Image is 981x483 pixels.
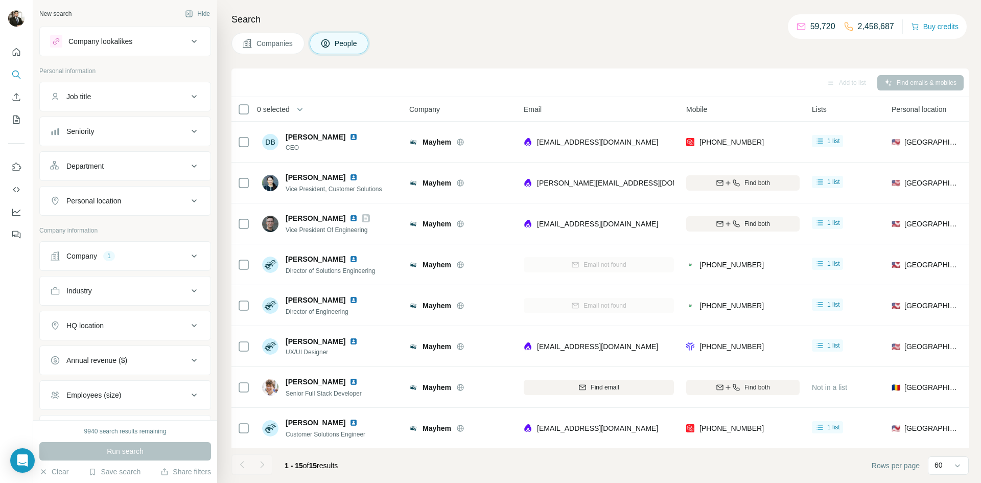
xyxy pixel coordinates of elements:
button: Company lookalikes [40,29,211,54]
img: Avatar [262,379,278,396]
span: Mayhem [423,423,451,433]
button: Dashboard [8,203,25,221]
img: provider contactout logo [686,260,694,270]
img: Logo of Mayhem [409,424,417,432]
div: Employees (size) [66,390,121,400]
span: Mayhem [423,178,451,188]
span: Company [409,104,440,114]
button: Industry [40,279,211,303]
button: Seniority [40,119,211,144]
span: [PHONE_NUMBER] [699,302,764,310]
div: Personal location [66,196,121,206]
button: HQ location [40,313,211,338]
h4: Search [231,12,969,27]
button: Personal location [40,189,211,213]
img: Avatar [262,420,278,436]
button: Feedback [8,225,25,244]
p: 59,720 [810,20,835,33]
span: 1 list [827,300,840,309]
span: Personal location [892,104,946,114]
button: My lists [8,110,25,129]
span: [PERSON_NAME] [286,377,345,387]
span: [PERSON_NAME] [286,172,345,182]
div: Department [66,161,104,171]
span: Mayhem [423,301,451,311]
span: Find both [744,383,770,392]
div: Seniority [66,126,94,136]
span: Mayhem [423,382,451,393]
img: Logo of Mayhem [409,220,417,228]
p: 2,458,687 [858,20,894,33]
span: [PHONE_NUMBER] [699,424,764,432]
span: [GEOGRAPHIC_DATA] [904,219,959,229]
div: HQ location [66,320,104,331]
span: [GEOGRAPHIC_DATA] [904,137,959,147]
img: provider lusha logo [524,341,532,352]
span: People [335,38,358,49]
span: Mayhem [423,260,451,270]
img: Logo of Mayhem [409,138,417,146]
span: Director of Solutions Engineering [286,267,375,274]
span: Senior Full Stack Developer [286,390,362,397]
div: Company lookalikes [68,36,132,47]
span: [GEOGRAPHIC_DATA] [904,423,959,433]
span: Mayhem [423,219,451,229]
div: DB [262,134,278,150]
img: Avatar [262,216,278,232]
div: Industry [66,286,92,296]
span: 1 list [827,423,840,432]
span: 15 [309,462,317,470]
span: 🇺🇸 [892,423,900,433]
img: LinkedIn logo [349,419,358,427]
span: Find both [744,219,770,228]
img: provider lusha logo [524,137,532,147]
span: 0 selected [257,104,290,114]
button: Quick start [8,43,25,61]
span: [PERSON_NAME] [286,295,345,305]
img: Logo of Mayhem [409,179,417,187]
div: New search [39,9,72,18]
span: 1 list [827,218,840,227]
span: Lists [812,104,827,114]
button: Annual revenue ($) [40,348,211,373]
span: 🇷🇴 [892,382,900,393]
button: Enrich CSV [8,88,25,106]
span: Not in a list [812,383,847,392]
img: LinkedIn logo [349,378,358,386]
span: [PHONE_NUMBER] [699,138,764,146]
span: Companies [256,38,294,49]
button: Use Surfe on LinkedIn [8,158,25,176]
span: 🇺🇸 [892,137,900,147]
span: Find both [744,178,770,188]
span: [GEOGRAPHIC_DATA] [904,382,959,393]
span: CEO [286,143,370,152]
img: provider contactout logo [686,301,694,311]
button: Find email [524,380,674,395]
span: [EMAIL_ADDRESS][DOMAIN_NAME] [537,220,658,228]
button: Use Surfe API [8,180,25,199]
div: Annual revenue ($) [66,355,127,365]
img: Logo of Mayhem [409,383,417,392]
span: [PERSON_NAME] [286,132,345,142]
p: Company information [39,226,211,235]
img: Logo of Mayhem [409,261,417,269]
button: Employees (size) [40,383,211,407]
div: Open Intercom Messenger [10,448,35,473]
span: 🇺🇸 [892,301,900,311]
span: of [303,462,309,470]
img: LinkedIn logo [349,133,358,141]
span: 1 list [827,341,840,350]
p: Personal information [39,66,211,76]
span: 🇺🇸 [892,219,900,229]
span: 1 list [827,136,840,146]
div: 1 [103,251,115,261]
span: 🇺🇸 [892,178,900,188]
span: [PHONE_NUMBER] [699,342,764,351]
img: provider lusha logo [524,423,532,433]
button: Search [8,65,25,84]
button: Hide [178,6,217,21]
img: Avatar [262,175,278,191]
img: Avatar [8,10,25,27]
span: Director of Engineering [286,308,348,315]
img: Avatar [262,297,278,314]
